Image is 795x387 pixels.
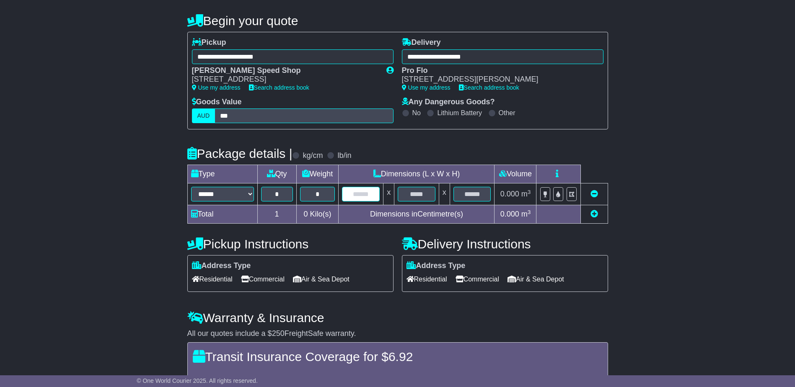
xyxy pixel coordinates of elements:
[402,75,595,84] div: [STREET_ADDRESS][PERSON_NAME]
[521,210,531,218] span: m
[187,165,257,183] td: Type
[383,183,394,205] td: x
[187,311,608,325] h4: Warranty & Insurance
[257,165,296,183] td: Qty
[187,329,608,338] div: All our quotes include a $ FreightSafe warranty.
[500,190,519,198] span: 0.000
[296,205,339,224] td: Kilo(s)
[137,377,258,384] span: © One World Courier 2025. All rights reserved.
[241,273,285,286] span: Commercial
[590,210,598,218] a: Add new item
[193,350,603,364] h4: Transit Insurance Coverage for $
[192,38,226,47] label: Pickup
[499,109,515,117] label: Other
[500,210,519,218] span: 0.000
[402,84,451,91] a: Use my address
[402,237,608,251] h4: Delivery Instructions
[296,165,339,183] td: Weight
[192,108,215,123] label: AUD
[439,183,450,205] td: x
[339,165,495,183] td: Dimensions (L x W x H)
[388,350,413,364] span: 6.92
[187,205,257,224] td: Total
[528,209,531,215] sup: 3
[192,98,242,107] label: Goods Value
[257,205,296,224] td: 1
[412,109,421,117] label: No
[192,75,378,84] div: [STREET_ADDRESS]
[187,237,394,251] h4: Pickup Instructions
[495,165,536,183] td: Volume
[590,190,598,198] a: Remove this item
[402,38,441,47] label: Delivery
[192,273,233,286] span: Residential
[528,189,531,195] sup: 3
[508,273,564,286] span: Air & Sea Depot
[337,151,351,160] label: lb/in
[407,261,466,271] label: Address Type
[249,84,309,91] a: Search address book
[459,84,519,91] a: Search address book
[293,273,350,286] span: Air & Sea Depot
[192,84,241,91] a: Use my address
[187,147,293,160] h4: Package details |
[192,66,378,75] div: [PERSON_NAME] Speed Shop
[192,261,251,271] label: Address Type
[339,205,495,224] td: Dimensions in Centimetre(s)
[407,273,447,286] span: Residential
[402,98,495,107] label: Any Dangerous Goods?
[402,66,595,75] div: Pro Flo
[303,151,323,160] label: kg/cm
[437,109,482,117] label: Lithium Battery
[521,190,531,198] span: m
[272,329,285,338] span: 250
[456,273,499,286] span: Commercial
[187,14,608,28] h4: Begin your quote
[303,210,308,218] span: 0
